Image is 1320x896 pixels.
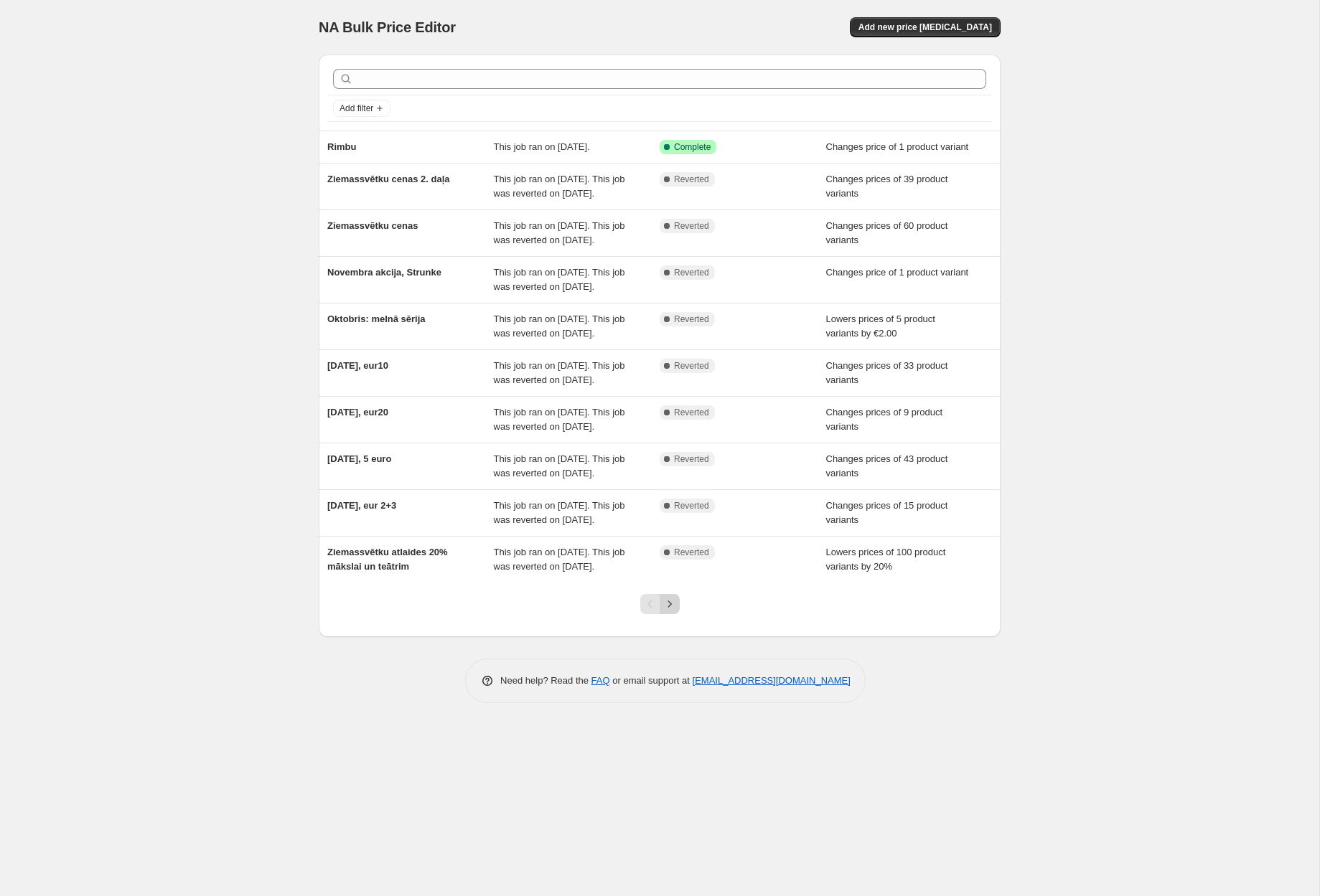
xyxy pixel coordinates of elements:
span: Changes prices of 15 product variants [826,500,948,525]
span: Add filter [340,103,373,114]
span: Lowers prices of 100 product variants by 20% [826,547,946,572]
span: or email support at [610,675,693,686]
button: Add new price [MEDICAL_DATA] [850,17,1001,37]
span: Reverted [674,267,709,278]
span: Changes price of 1 product variant [826,267,969,278]
span: Ziemassvētku atlaides 20% mākslai un teātrim [327,547,448,572]
span: Changes prices of 33 product variants [826,360,948,385]
span: Lowers prices of 5 product variants by €2.00 [826,313,935,339]
span: NA Bulk Price Editor [319,19,456,35]
button: Next [660,594,680,614]
span: Changes prices of 43 product variants [826,453,948,478]
span: Rimbu [327,141,356,152]
span: This job ran on [DATE]. This job was reverted on [DATE]. [494,500,625,525]
span: Reverted [674,174,709,185]
span: [DATE], eur10 [327,360,388,371]
span: [DATE], eur 2+3 [327,500,396,511]
span: This job ran on [DATE]. This job was reverted on [DATE]. [494,174,625,199]
span: Ziemassvētku cenas 2. daļa [327,174,450,184]
nav: Pagination [640,594,680,614]
span: Novembra akcija, Strunke [327,267,441,278]
span: This job ran on [DATE]. This job was reverted on [DATE]. [494,360,625,385]
span: Reverted [674,500,709,511]
span: This job ran on [DATE]. This job was reverted on [DATE]. [494,547,625,572]
span: Reverted [674,547,709,558]
span: Reverted [674,407,709,418]
span: Ziemassvētku cenas [327,220,418,231]
span: [DATE], eur20 [327,407,388,418]
span: This job ran on [DATE]. [494,141,590,152]
span: Reverted [674,360,709,372]
span: Reverted [674,220,709,232]
span: Reverted [674,453,709,465]
span: Changes prices of 9 product variants [826,407,943,432]
span: This job ran on [DATE]. This job was reverted on [DATE]. [494,220,625,245]
span: [DATE], 5 euro [327,453,391,464]
span: Need help? Read the [500,675,591,686]
span: Reverted [674,313,709,325]
span: This job ran on [DATE]. This job was reverted on [DATE]. [494,407,625,432]
button: Add filter [333,100,390,117]
span: Oktobris: melnā sērija [327,313,426,324]
span: Add new price [MEDICAL_DATA] [858,22,992,33]
span: Complete [674,141,711,153]
span: Changes prices of 39 product variants [826,174,948,199]
span: Changes price of 1 product variant [826,141,969,152]
span: This job ran on [DATE]. This job was reverted on [DATE]. [494,267,625,292]
a: FAQ [591,675,610,686]
span: Changes prices of 60 product variants [826,220,948,245]
span: This job ran on [DATE]. This job was reverted on [DATE]. [494,313,625,339]
span: This job ran on [DATE]. This job was reverted on [DATE]. [494,453,625,478]
a: [EMAIL_ADDRESS][DOMAIN_NAME] [693,675,851,686]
